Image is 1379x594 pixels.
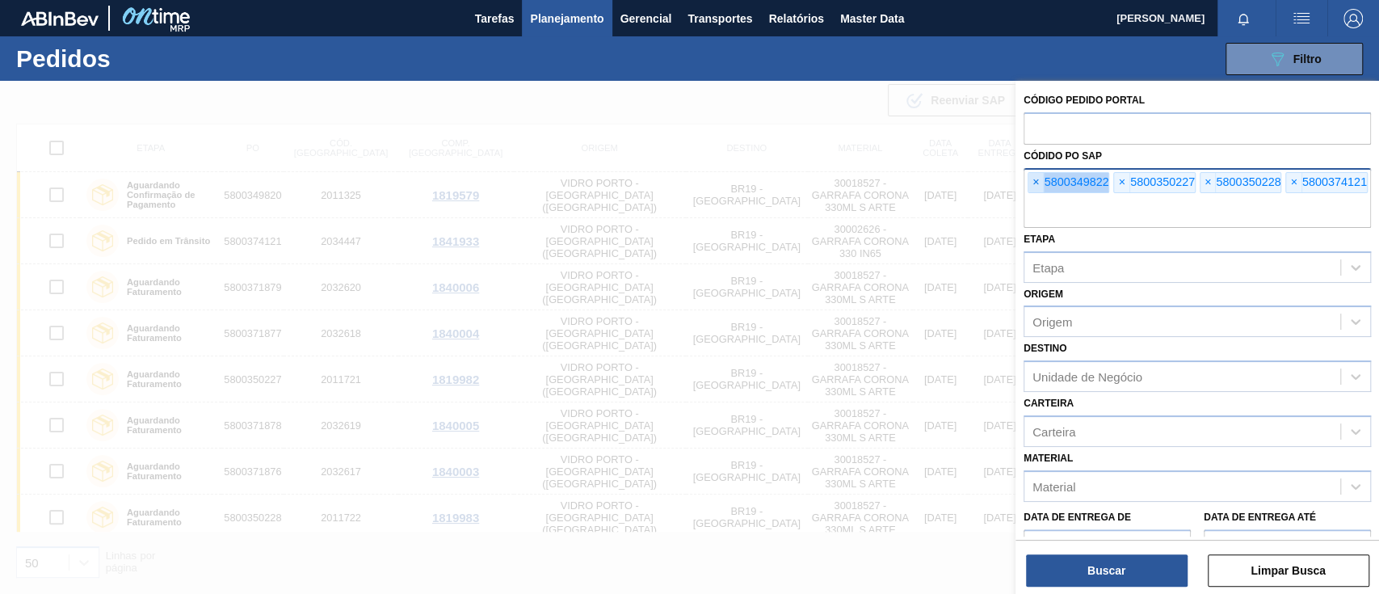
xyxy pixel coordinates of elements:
[1226,43,1363,75] button: Filtro
[1200,172,1281,193] div: 5800350228
[840,9,904,28] span: Master Data
[1293,53,1322,65] span: Filtro
[1200,173,1216,192] span: ×
[1024,398,1074,409] label: Carteira
[768,9,823,28] span: Relatórios
[1032,315,1072,329] div: Origem
[620,9,672,28] span: Gerencial
[1024,234,1055,245] label: Etapa
[1032,370,1142,384] div: Unidade de Negócio
[530,9,603,28] span: Planejamento
[1204,512,1316,523] label: Data de Entrega até
[1285,172,1367,193] div: 5800374121
[16,49,253,68] h1: Pedidos
[1032,260,1064,274] div: Etapa
[1024,150,1102,162] label: Códido PO SAP
[1024,95,1145,106] label: Código Pedido Portal
[1114,173,1129,192] span: ×
[1024,529,1191,562] input: dd/mm/yyyy
[1024,289,1063,300] label: Origem
[1032,424,1075,438] div: Carteira
[1028,172,1109,193] div: 5800349822
[1028,173,1044,192] span: ×
[1343,9,1363,28] img: Logout
[1204,529,1371,562] input: dd/mm/yyyy
[1032,479,1075,493] div: Material
[1024,343,1066,354] label: Destino
[687,9,752,28] span: Transportes
[1024,453,1073,464] label: Material
[475,9,515,28] span: Tarefas
[1286,173,1301,192] span: ×
[21,11,99,26] img: TNhmsLtSVTkK8tSr43FrP2fwEKptu5GPRR3wAAAABJRU5ErkJggg==
[1292,9,1311,28] img: userActions
[1217,7,1269,30] button: Notificações
[1113,172,1195,193] div: 5800350227
[1024,512,1131,523] label: Data de Entrega de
